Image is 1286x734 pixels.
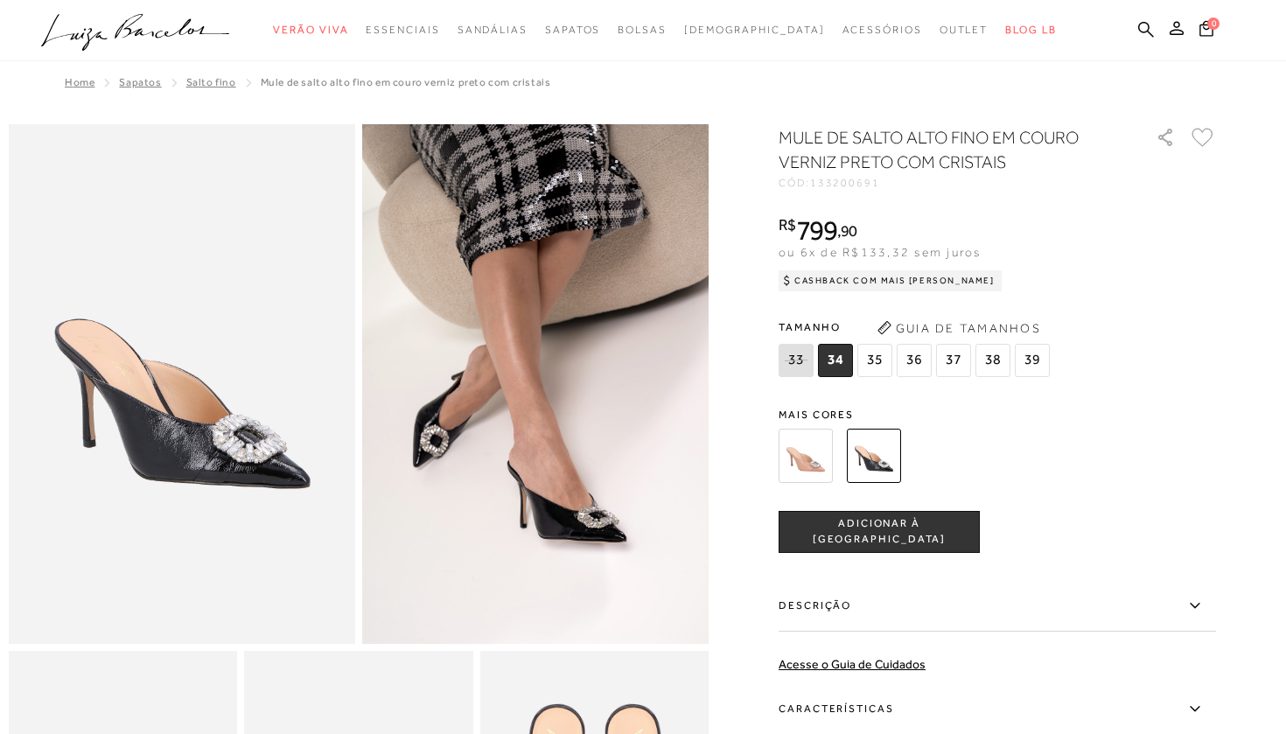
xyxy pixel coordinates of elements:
a: categoryNavScreenReaderText [618,14,667,46]
img: MULE DE SALTO ALTO FINO EM COURO VERNIZ PRETO COM CRISTAIS [847,429,901,483]
i: , [837,223,857,239]
span: 37 [936,344,971,377]
span: Acessórios [842,24,922,36]
a: Acesse o Guia de Cuidados [779,657,926,671]
a: categoryNavScreenReaderText [940,14,989,46]
span: 35 [857,344,892,377]
img: image [9,124,355,644]
span: BLOG LB [1005,24,1056,36]
a: Home [65,76,94,88]
a: categoryNavScreenReaderText [545,14,600,46]
span: Tamanho [779,314,1054,340]
button: ADICIONAR À [GEOGRAPHIC_DATA] [779,511,980,553]
i: R$ [779,217,796,233]
a: BLOG LB [1005,14,1056,46]
button: Guia de Tamanhos [871,314,1046,342]
a: Sapatos [119,76,161,88]
span: Sandálias [458,24,528,36]
span: ADICIONAR À [GEOGRAPHIC_DATA] [779,516,979,547]
span: Verão Viva [273,24,348,36]
span: 36 [897,344,932,377]
span: 39 [1015,344,1050,377]
div: Cashback com Mais [PERSON_NAME] [779,270,1002,291]
div: CÓD: [779,178,1129,188]
img: MULE DE SALTO ALTO FINO EM COURO VERNIZ BEGE BLUSH COM CRISTAIS [779,429,833,483]
span: 0 [1207,17,1220,30]
span: 90 [841,221,857,240]
span: ou 6x de R$133,32 sem juros [779,245,981,259]
a: categoryNavScreenReaderText [273,14,348,46]
span: 34 [818,344,853,377]
a: categoryNavScreenReaderText [842,14,922,46]
span: Bolsas [618,24,667,36]
span: Mais cores [779,409,1216,420]
span: 33 [779,344,814,377]
a: categoryNavScreenReaderText [366,14,439,46]
button: 0 [1194,19,1219,43]
span: 133200691 [810,177,880,189]
label: Descrição [779,581,1216,632]
span: 38 [975,344,1010,377]
span: 799 [796,214,837,246]
span: MULE DE SALTO ALTO FINO EM COURO VERNIZ PRETO COM CRISTAIS [261,76,551,88]
img: image [362,124,709,644]
a: categoryNavScreenReaderText [458,14,528,46]
span: Essenciais [366,24,439,36]
h1: MULE DE SALTO ALTO FINO EM COURO VERNIZ PRETO COM CRISTAIS [779,125,1107,174]
a: Salto fino [186,76,236,88]
span: Outlet [940,24,989,36]
span: Sapatos [545,24,600,36]
a: noSubCategoriesText [684,14,825,46]
span: [DEMOGRAPHIC_DATA] [684,24,825,36]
